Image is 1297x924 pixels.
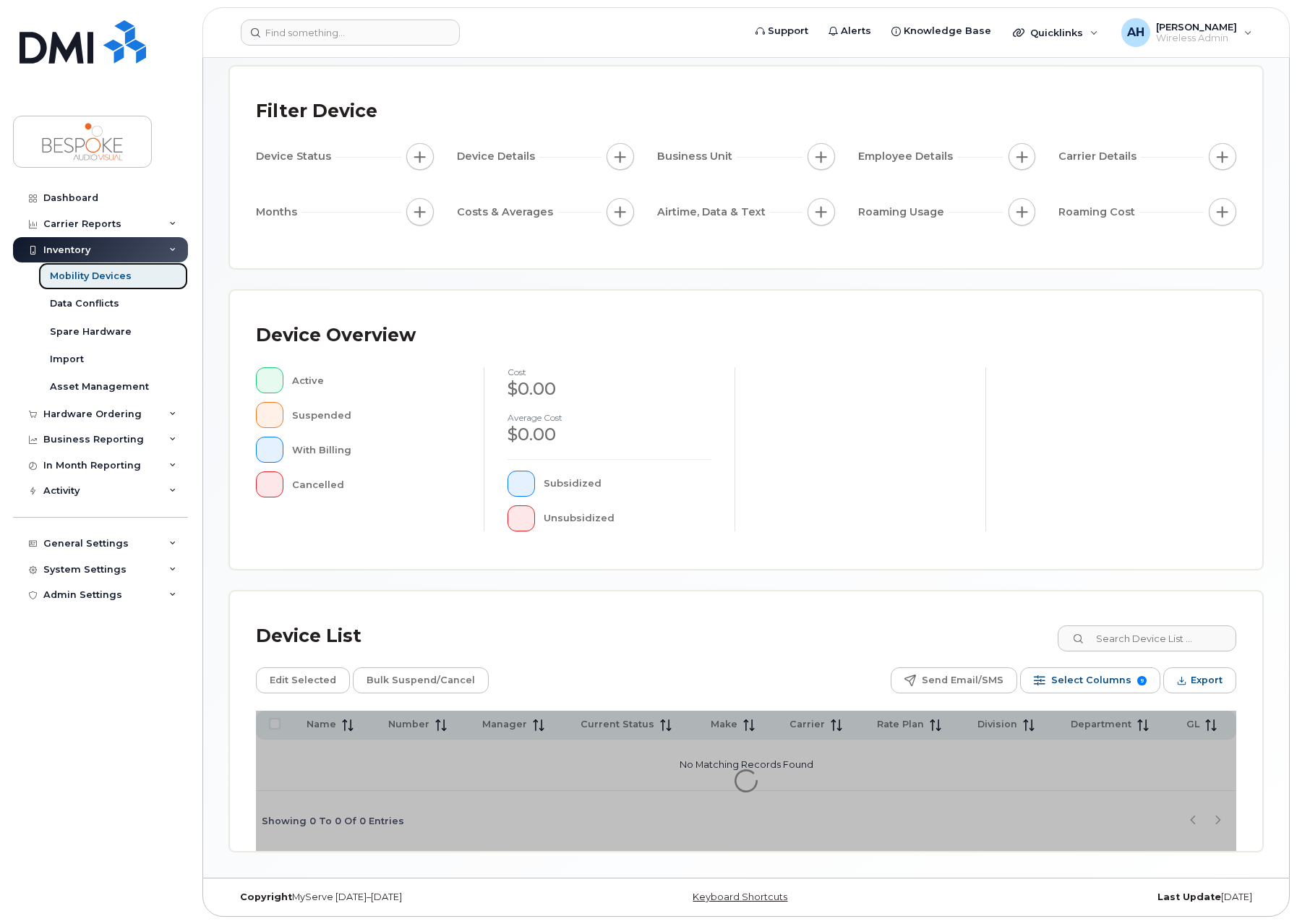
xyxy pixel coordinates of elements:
div: Andrew Hallam [1111,18,1262,47]
span: Wireless Admin [1156,33,1237,44]
span: Knowledge Base [904,24,991,38]
span: Months [256,205,301,220]
span: Costs & Averages [457,205,557,220]
button: Edit Selected [256,667,350,693]
div: Unsubsidized [544,505,712,531]
span: Edit Selected [270,670,336,691]
button: Bulk Suspend/Cancel [353,667,489,693]
div: Filter Device [256,93,377,130]
span: AH [1127,24,1144,41]
h4: Average cost [508,413,711,422]
div: MyServe [DATE]–[DATE] [229,891,574,903]
a: Keyboard Shortcuts [693,891,787,902]
span: Send Email/SMS [922,670,1003,691]
button: Send Email/SMS [891,667,1017,693]
button: Select Columns 9 [1020,667,1160,693]
strong: Copyright [240,891,292,902]
span: [PERSON_NAME] [1156,21,1237,33]
span: Alerts [841,24,871,38]
div: Device Overview [256,317,416,354]
a: Knowledge Base [881,17,1001,46]
span: Roaming Cost [1058,205,1139,220]
input: Find something... [241,20,460,46]
div: With Billing [292,437,461,463]
div: $0.00 [508,377,711,401]
button: Export [1163,667,1236,693]
span: Carrier Details [1058,149,1141,164]
div: Suspended [292,402,461,428]
span: 9 [1137,676,1147,685]
div: Active [292,367,461,393]
span: Bulk Suspend/Cancel [367,670,475,691]
span: Select Columns [1051,670,1131,691]
span: Employee Details [858,149,957,164]
a: Alerts [818,17,881,46]
span: Airtime, Data & Text [657,205,770,220]
span: Device Details [457,149,539,164]
div: Subsidized [544,471,712,497]
span: Export [1191,670,1223,691]
span: Support [768,24,808,38]
strong: Last Update [1157,891,1221,902]
span: Business Unit [657,149,737,164]
span: Device Status [256,149,335,164]
div: Cancelled [292,471,461,497]
span: Quicklinks [1030,27,1083,38]
a: Support [745,17,818,46]
span: Roaming Usage [858,205,949,220]
div: Device List [256,617,361,655]
div: $0.00 [508,422,711,447]
input: Search Device List ... [1058,625,1236,651]
div: Quicklinks [1003,18,1108,47]
div: [DATE] [918,891,1263,903]
h4: cost [508,367,711,377]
